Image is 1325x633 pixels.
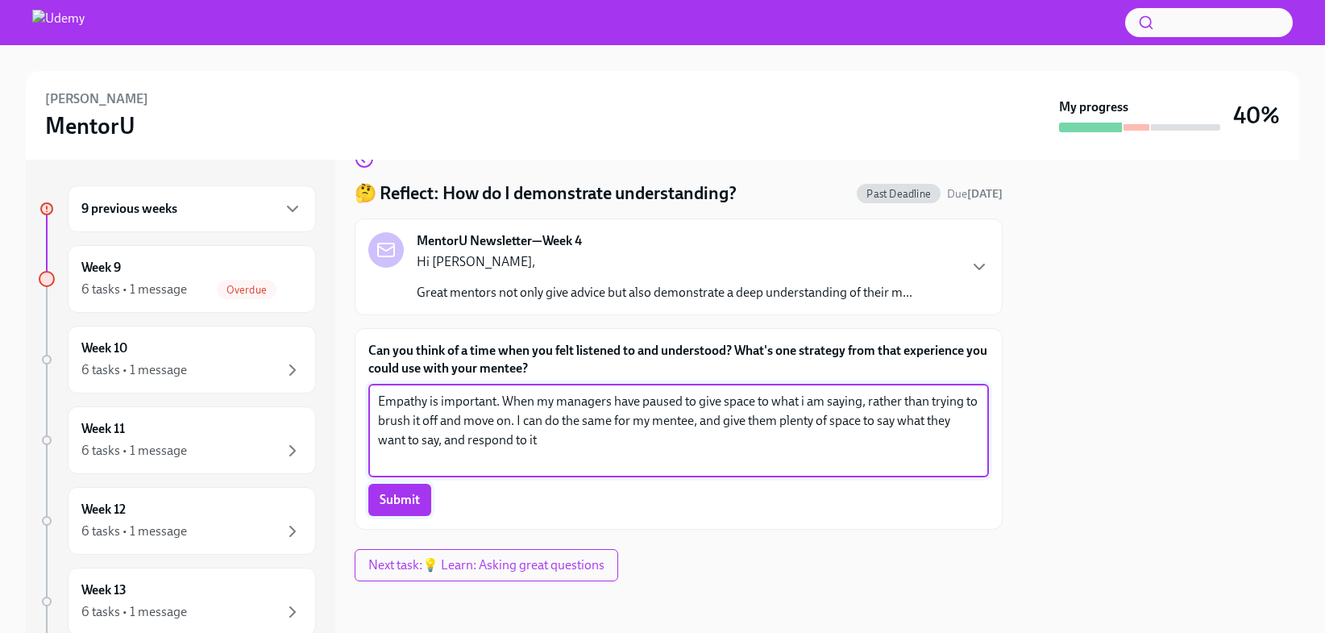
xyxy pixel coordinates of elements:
[81,339,127,357] h6: Week 10
[1233,101,1280,130] h3: 40%
[81,581,127,599] h6: Week 13
[81,281,187,298] div: 6 tasks • 1 message
[1059,98,1128,116] strong: My progress
[417,284,912,302] p: Great mentors not only give advice but also demonstrate a deep understanding of their m...
[368,557,604,573] span: Next task : 💡 Learn: Asking great questions
[39,487,316,555] a: Week 126 tasks • 1 message
[45,111,135,140] h3: MentorU
[355,181,737,206] h4: 🤔 Reflect: How do I demonstrate understanding?
[81,420,125,438] h6: Week 11
[32,10,85,35] img: Udemy
[68,185,316,232] div: 9 previous weeks
[368,484,431,516] button: Submit
[967,187,1003,201] strong: [DATE]
[380,492,420,508] span: Submit
[39,406,316,474] a: Week 116 tasks • 1 message
[81,200,177,218] h6: 9 previous weeks
[81,361,187,379] div: 6 tasks • 1 message
[81,523,187,540] div: 6 tasks • 1 message
[947,186,1003,202] span: September 6th, 2025 14:00
[39,326,316,394] a: Week 106 tasks • 1 message
[81,603,187,621] div: 6 tasks • 1 message
[81,501,126,518] h6: Week 12
[857,188,941,200] span: Past Deadline
[39,245,316,313] a: Week 96 tasks • 1 messageOverdue
[217,284,276,296] span: Overdue
[45,90,148,108] h6: [PERSON_NAME]
[417,253,912,271] p: Hi [PERSON_NAME],
[368,342,989,377] label: Can you think of a time when you felt listened to and understood? What's one strategy from that e...
[417,232,582,250] strong: MentorU Newsletter—Week 4
[378,392,979,469] textarea: Empathy is important. When my managers have paused to give space to what i am saying, rather than...
[947,187,1003,201] span: Due
[355,549,618,581] button: Next task:💡 Learn: Asking great questions
[81,442,187,460] div: 6 tasks • 1 message
[81,259,121,277] h6: Week 9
